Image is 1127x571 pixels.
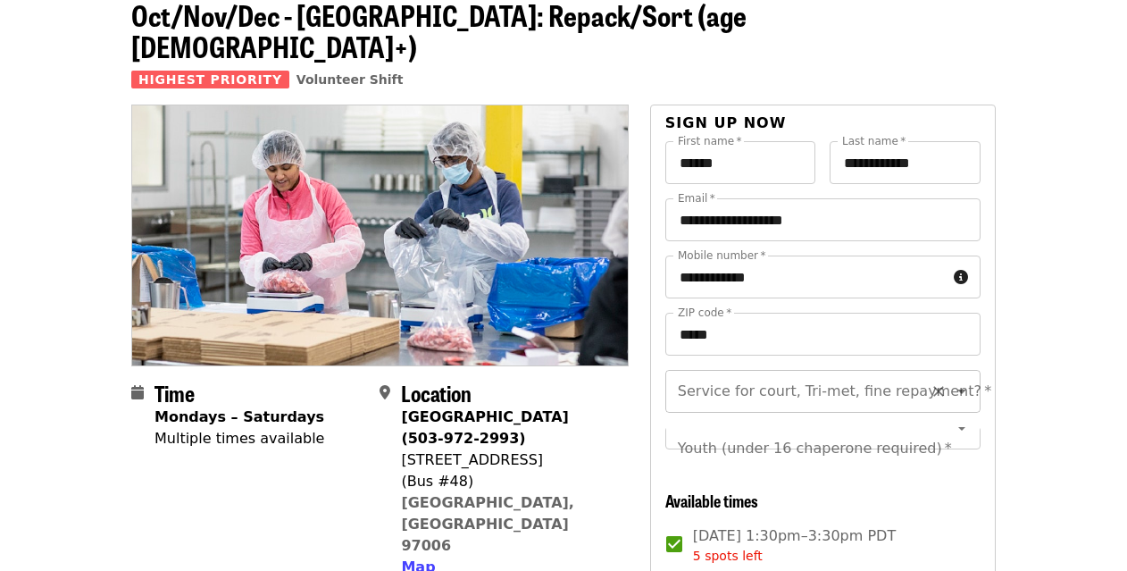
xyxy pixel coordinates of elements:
[678,250,765,261] label: Mobile number
[949,379,974,404] button: Open
[665,141,816,184] input: First name
[678,136,742,147] label: First name
[131,71,289,88] span: Highest Priority
[401,408,568,447] strong: [GEOGRAPHIC_DATA] (503-972-2993)
[131,384,144,401] i: calendar icon
[401,449,614,471] div: [STREET_ADDRESS]
[154,428,324,449] div: Multiple times available
[926,379,951,404] button: Clear
[665,198,981,241] input: Email
[154,408,324,425] strong: Mondays – Saturdays
[678,307,731,318] label: ZIP code
[154,377,195,408] span: Time
[665,256,947,298] input: Mobile number
[949,416,974,441] button: Open
[830,141,981,184] input: Last name
[842,136,906,147] label: Last name
[401,494,574,554] a: [GEOGRAPHIC_DATA], [GEOGRAPHIC_DATA] 97006
[132,105,628,365] img: Oct/Nov/Dec - Beaverton: Repack/Sort (age 10+) organized by Oregon Food Bank
[693,525,896,566] span: [DATE] 1:30pm–3:30pm PDT
[693,549,763,563] span: 5 spots left
[678,193,715,204] label: Email
[665,489,758,512] span: Available times
[401,377,472,408] span: Location
[401,471,614,492] div: (Bus #48)
[665,114,787,131] span: Sign up now
[380,384,390,401] i: map-marker-alt icon
[296,72,404,87] a: Volunteer Shift
[954,269,968,286] i: circle-info icon
[665,313,981,356] input: ZIP code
